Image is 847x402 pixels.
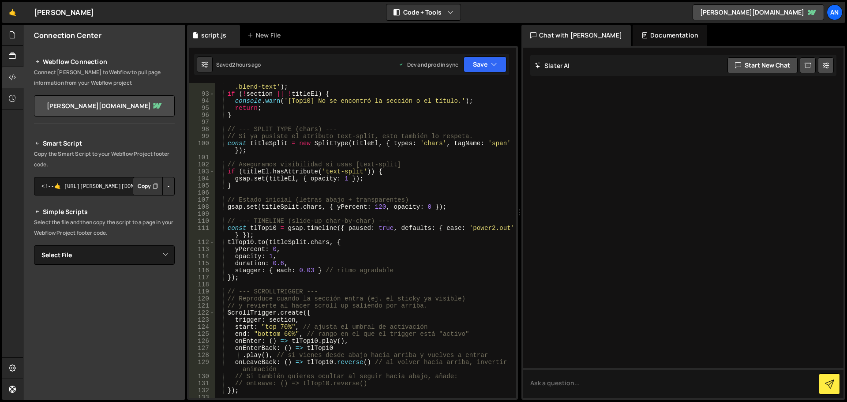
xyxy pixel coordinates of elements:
div: 114 [189,253,215,260]
div: 92 [189,76,215,90]
div: 115 [189,260,215,267]
div: 121 [189,302,215,309]
div: 125 [189,331,215,338]
div: 119 [189,288,215,295]
div: 123 [189,316,215,323]
div: 98 [189,126,215,133]
textarea: <!--🤙 [URL][PERSON_NAME][DOMAIN_NAME]> <script>document.addEventListener("DOMContentLoaded", func... [34,177,175,195]
h2: Slater AI [535,61,570,70]
a: [PERSON_NAME][DOMAIN_NAME] [693,4,824,20]
button: Copy [133,177,163,195]
div: 2 hours ago [232,61,261,68]
p: Connect [PERSON_NAME] to Webflow to pull page information from your Webflow project [34,67,175,88]
div: Saved [216,61,261,68]
div: 122 [189,309,215,316]
a: An [827,4,843,20]
div: [PERSON_NAME] [34,7,94,18]
div: 110 [189,218,215,225]
div: Documentation [633,25,707,46]
button: Start new chat [727,57,798,73]
div: 109 [189,210,215,218]
div: 116 [189,267,215,274]
iframe: YouTube video player [34,279,176,359]
h2: Simple Scripts [34,207,175,217]
p: Copy the Smart Script to your Webflow Project footer code. [34,149,175,170]
h2: Webflow Connection [34,56,175,67]
div: Dev and prod in sync [398,61,458,68]
h2: Smart Script [34,138,175,149]
div: 117 [189,274,215,281]
div: 96 [189,112,215,119]
div: 101 [189,154,215,161]
button: Code + Tools [386,4,461,20]
div: 124 [189,323,215,331]
div: 131 [189,380,215,387]
button: Save [464,56,506,72]
div: 130 [189,373,215,380]
div: 112 [189,239,215,246]
div: Chat with [PERSON_NAME] [521,25,631,46]
div: 93 [189,90,215,98]
div: 133 [189,394,215,401]
div: 129 [189,359,215,373]
div: 127 [189,345,215,352]
div: 106 [189,189,215,196]
div: 111 [189,225,215,239]
div: 132 [189,387,215,394]
div: script.js [201,31,226,40]
p: Select the file and then copy the script to a page in your Webflow Project footer code. [34,217,175,238]
div: 107 [189,196,215,203]
div: 105 [189,182,215,189]
div: 126 [189,338,215,345]
div: 108 [189,203,215,210]
div: 103 [189,168,215,175]
a: [PERSON_NAME][DOMAIN_NAME] [34,95,175,116]
div: 113 [189,246,215,253]
div: 118 [189,281,215,288]
div: 95 [189,105,215,112]
div: 102 [189,161,215,168]
div: 120 [189,295,215,302]
div: Button group with nested dropdown [133,177,175,195]
h2: Connection Center [34,30,101,40]
div: New File [247,31,284,40]
div: 97 [189,119,215,126]
a: 🤙 [2,2,23,23]
div: 94 [189,98,215,105]
div: 128 [189,352,215,359]
div: 99 [189,133,215,140]
div: 100 [189,140,215,154]
div: 104 [189,175,215,182]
